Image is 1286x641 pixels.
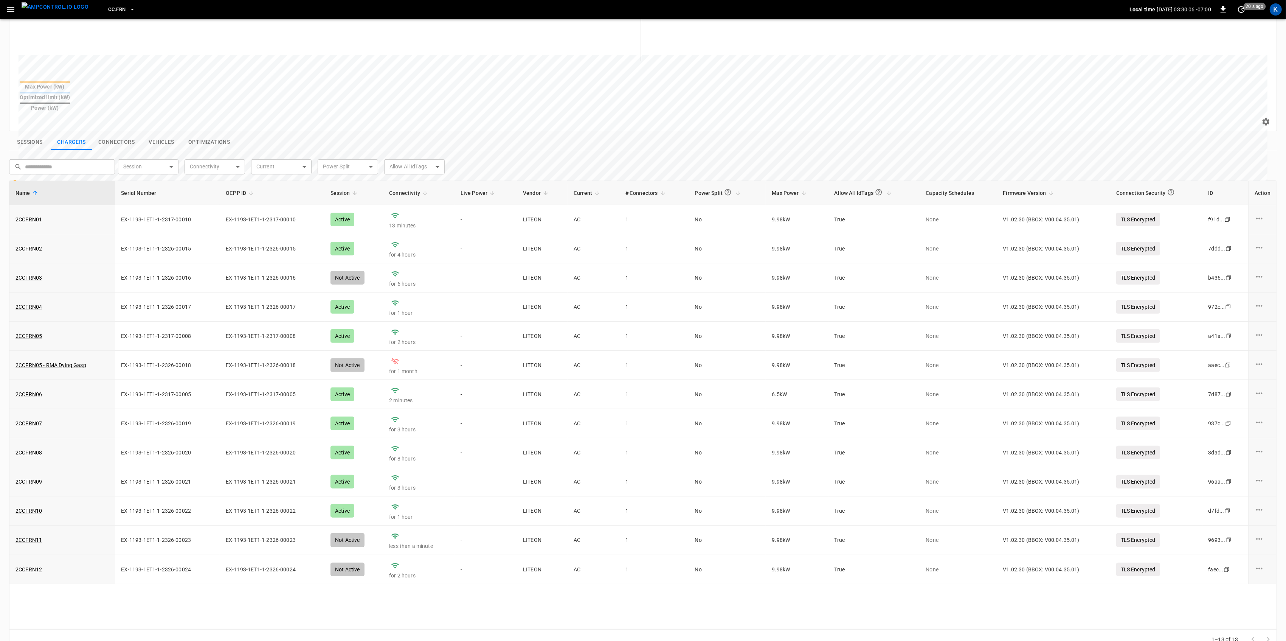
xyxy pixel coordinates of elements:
td: EX-1193-1ET1-1-2326-00017 [220,292,324,322]
th: ID [1202,181,1249,205]
td: LITEON [517,380,568,409]
p: TLS Encrypted [1116,387,1160,401]
img: ampcontrol.io logo [22,2,88,12]
a: 2CCFRN08 [16,449,42,456]
div: Active [330,417,354,430]
td: LITEON [517,322,568,351]
td: AC [568,496,619,526]
td: V1.02.30 (BBOX: V00.04.35.01) [997,351,1110,380]
button: show latest connectors [92,134,141,150]
td: EX-1193-1ET1-1-2326-00021 [220,467,324,496]
div: profile-icon [1270,3,1282,16]
p: Local time [1129,6,1156,13]
td: True [828,555,920,584]
td: True [828,322,920,351]
td: No [689,526,766,555]
td: No [689,292,766,322]
div: charge point options [1255,476,1270,487]
td: 9.98 kW [766,409,828,438]
span: CC.FRN [108,5,126,14]
td: V1.02.30 (BBOX: V00.04.35.01) [997,496,1110,526]
td: AC [568,292,619,322]
div: Active [330,300,354,314]
td: EX-1193-1ET1-1-2326-00019 [220,409,324,438]
td: V1.02.30 (BBOX: V00.04.35.01) [997,467,1110,496]
td: No [689,351,766,380]
td: No [689,438,766,467]
td: No [689,555,766,584]
td: 9.98 kW [766,351,828,380]
a: 2CCFRN05 [16,332,42,340]
td: EX-1193-1ET1-1-2326-00021 [115,467,220,496]
td: LITEON [517,526,568,555]
p: TLS Encrypted [1116,417,1160,430]
td: True [828,292,920,322]
td: V1.02.30 (BBOX: V00.04.35.01) [997,555,1110,584]
span: Firmware Version [1003,188,1056,198]
span: Connectivity [389,188,430,198]
p: None [926,332,991,340]
div: Active [330,329,354,343]
td: LITEON [517,292,568,322]
div: Not Active [330,533,365,547]
p: TLS Encrypted [1116,300,1160,314]
p: TLS Encrypted [1116,533,1160,547]
button: show latest optimizations [182,134,236,150]
span: OCPP ID [226,188,256,198]
td: AC [568,322,619,351]
td: - [455,438,517,467]
td: EX-1193-1ET1-1-2326-00020 [220,438,324,467]
td: EX-1193-1ET1-1-2326-00019 [115,409,220,438]
p: None [926,361,991,369]
td: - [455,351,517,380]
div: 3dad ... [1208,449,1226,456]
td: 1 [619,351,689,380]
td: LITEON [517,496,568,526]
div: charge point options [1255,243,1270,254]
p: for 1 hour [389,309,448,317]
button: set refresh interval [1235,3,1247,16]
td: LITEON [517,409,568,438]
td: 1 [619,526,689,555]
td: True [828,496,920,526]
a: 2CCFRN10 [16,507,42,515]
div: Active [330,446,354,459]
p: TLS Encrypted [1116,358,1160,372]
div: charge point options [1255,272,1270,283]
p: for 2 hours [389,338,448,346]
td: EX-1193-1ET1-1-2326-00018 [115,351,220,380]
td: No [689,380,766,409]
div: 96aa ... [1208,478,1226,485]
th: Serial Number [115,181,220,205]
div: 7d87 ... [1208,391,1226,398]
p: for 3 hours [389,426,448,433]
div: aaec ... [1208,361,1225,369]
td: LITEON [517,555,568,584]
td: AC [568,467,619,496]
td: V1.02.30 (BBOX: V00.04.35.01) [997,292,1110,322]
div: d7fd ... [1208,507,1224,515]
p: for 8 hours [389,455,448,462]
p: TLS Encrypted [1116,504,1160,518]
div: copy [1225,448,1233,457]
td: V1.02.30 (BBOX: V00.04.35.01) [997,438,1110,467]
td: EX-1193-1ET1-1-2317-00005 [115,380,220,409]
p: for 1 hour [389,513,448,521]
button: show latest sessions [9,134,51,150]
div: charge point options [1255,301,1270,313]
td: 1 [619,380,689,409]
td: 1 [619,322,689,351]
td: True [828,467,920,496]
td: True [828,380,920,409]
p: None [926,478,991,485]
td: 9.98 kW [766,496,828,526]
div: 937c ... [1208,420,1225,427]
div: copy [1225,536,1233,544]
p: for 1 month [389,367,448,375]
td: - [455,467,517,496]
td: EX-1193-1ET1-1-2326-00022 [220,496,324,526]
p: for 2 hours [389,572,448,579]
div: Active [330,475,354,489]
span: Live Power [461,188,498,198]
div: copy [1224,361,1232,369]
